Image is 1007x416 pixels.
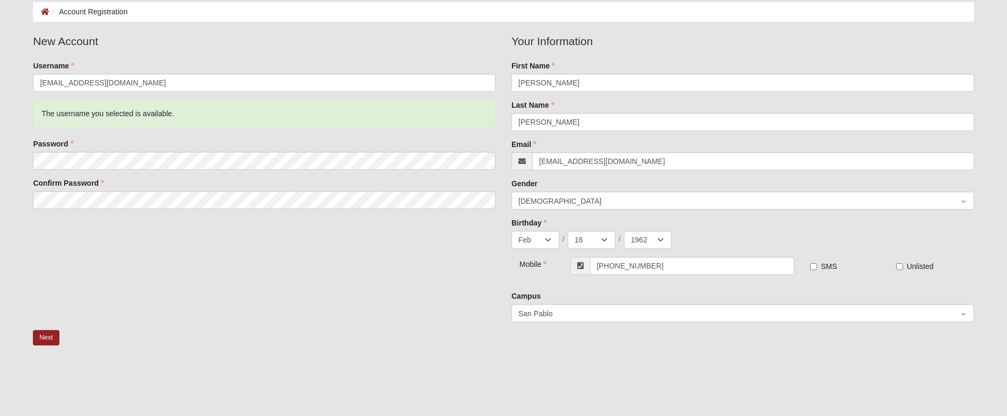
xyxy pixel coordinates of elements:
label: Email [511,139,536,150]
span: / [619,233,621,244]
legend: New Account [33,33,496,50]
span: San Pablo [518,308,948,319]
span: Female [518,195,958,207]
legend: Your Information [511,33,974,50]
input: Unlisted [896,263,903,270]
span: / [562,233,565,244]
div: The username you selected is available. [33,100,496,128]
input: SMS [810,263,817,270]
label: Confirm Password [33,178,104,188]
label: Username [33,60,74,71]
label: Campus [511,291,541,301]
label: Birthday [511,218,547,228]
label: Last Name [511,100,554,110]
span: SMS [821,262,837,271]
label: First Name [511,60,555,71]
li: Account Registration [49,6,127,18]
label: Password [33,138,73,149]
div: Mobile [511,257,550,270]
span: Unlisted [907,262,934,271]
label: Gender [511,178,537,189]
button: Next [33,330,59,345]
